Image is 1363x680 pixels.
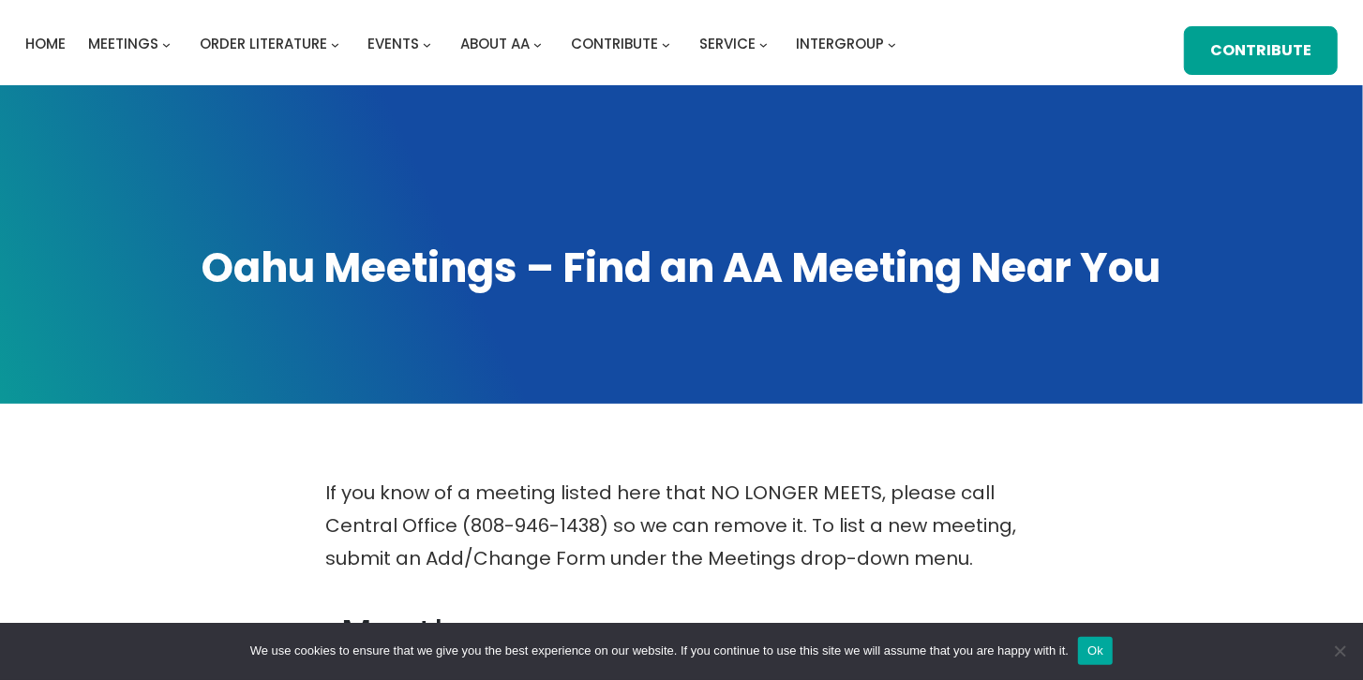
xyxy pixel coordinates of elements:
a: Events [368,31,420,57]
button: Contribute submenu [662,39,670,48]
a: Contribute [1184,26,1338,75]
span: About AA [460,34,530,53]
button: Order Literature submenu [331,39,339,48]
button: Meetings submenu [162,39,171,48]
p: If you know of a meeting listed here that NO LONGER MEETS, please call Central Office (808-946-14... [325,477,1038,575]
a: About AA [460,31,530,57]
span: Meetings [88,34,158,53]
span: Events [368,34,420,53]
span: Order Literature [200,34,327,53]
nav: Intergroup [25,31,903,57]
button: About AA submenu [533,39,542,48]
a: Service [699,31,756,57]
button: Intergroup submenu [888,39,896,48]
span: We use cookies to ensure that we give you the best experience on our website. If you continue to ... [250,642,1069,660]
button: Ok [1078,637,1113,665]
span: Service [699,34,756,53]
a: Meetings [88,31,158,57]
button: Service submenu [759,39,768,48]
span: No [1330,642,1349,660]
a: Home [25,31,66,57]
h1: Oahu Meetings – Find an AA Meeting Near You [25,240,1338,295]
span: Home [25,34,66,53]
a: Contribute [571,31,658,57]
span: Contribute [571,34,658,53]
button: Events submenu [423,39,431,48]
span: Intergroup [797,34,885,53]
h1: Meetings [340,613,1023,658]
a: Intergroup [797,31,885,57]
